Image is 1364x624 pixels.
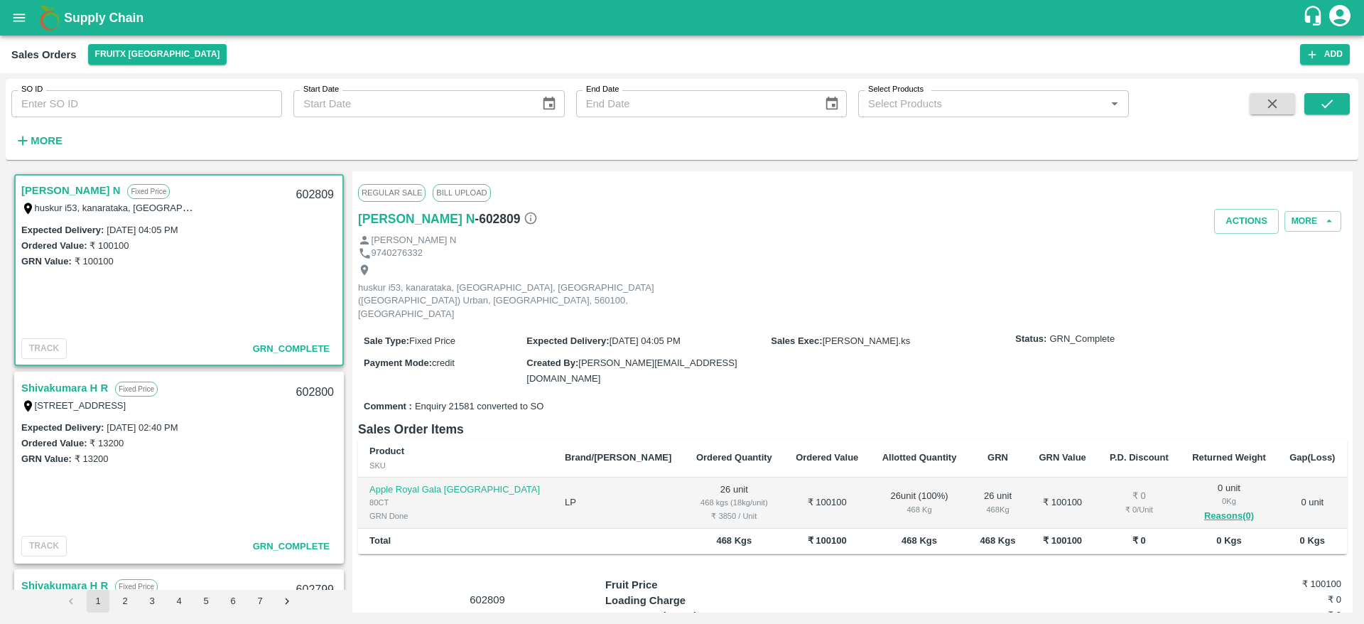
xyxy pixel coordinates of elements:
div: 80CT [369,496,542,509]
b: ₹ 100100 [808,535,847,546]
button: Reasons(0) [1191,508,1266,525]
b: Total [369,535,391,546]
label: Status: [1015,333,1046,346]
b: ₹ 0 [1132,535,1146,546]
label: Sale Type : [364,335,409,346]
button: Go to page 6 [222,590,244,613]
a: [PERSON_NAME] N [358,209,475,229]
span: Enquiry 21581 converted to SO [415,400,543,414]
a: [PERSON_NAME] N [21,181,120,200]
div: 602800 [288,376,342,409]
label: Comment : [364,400,412,414]
label: Sales Exec : [771,335,822,346]
div: 468 kgs (18kg/unit) [695,496,772,509]
label: Select Products [868,84,924,95]
span: [PERSON_NAME][EMAIL_ADDRESS][DOMAIN_NAME] [526,357,737,384]
h6: ₹ 100100 [1218,577,1341,591]
td: 26 unit [684,478,784,529]
span: credit [432,357,455,368]
button: Go to page 5 [195,590,217,613]
div: 468 Kg [980,503,1016,516]
a: Shivakumara H R [21,576,108,595]
label: Start Date [303,84,339,95]
label: Created By : [526,357,578,368]
label: Ordered Value: [21,438,87,448]
h6: ₹ 0 [1218,593,1341,607]
nav: pagination navigation [58,590,301,613]
span: GRN_Complete [1049,333,1115,346]
button: Go to next page [276,590,298,613]
div: Sales Orders [11,45,77,64]
p: Fixed Price [115,579,158,594]
span: Regular Sale [358,184,426,201]
input: Enter SO ID [11,90,282,117]
p: Fixed Price [115,382,158,397]
div: 602809 [288,178,342,212]
div: 0 unit [1191,482,1266,525]
span: GRN_Complete [253,541,330,552]
span: Fixed Price [409,335,455,346]
div: ₹ 0 [1109,490,1169,503]
b: Ordered Value [796,452,858,463]
td: ₹ 100100 [784,478,870,529]
label: Expected Delivery : [526,335,609,346]
label: GRN Value: [21,453,72,464]
p: [PERSON_NAME] N [372,234,457,247]
div: SKU [369,459,542,472]
td: ₹ 100100 [1027,478,1098,529]
label: ₹ 100100 [90,240,129,251]
div: GRN Done [369,510,542,522]
label: ₹ 13200 [90,438,124,448]
button: Go to page 3 [141,590,163,613]
button: Add [1300,44,1350,65]
b: GRN [987,452,1008,463]
h6: - 602809 [475,209,537,229]
button: open drawer [3,1,36,34]
p: Transportation Price [605,608,789,624]
div: ₹ 3850 / Unit [695,510,772,522]
b: Product [369,446,404,456]
button: page 1 [87,590,109,613]
span: [DATE] 04:05 PM [610,335,681,346]
div: account of current user [1327,3,1353,33]
span: GRN_Complete [253,343,330,354]
b: 0 Kgs [1300,535,1325,546]
label: Expected Delivery : [21,422,104,433]
a: Supply Chain [64,8,1302,28]
b: ₹ 100100 [1043,535,1082,546]
td: LP [553,478,684,529]
div: 26 unit ( 100 %) [882,490,957,516]
button: More [11,129,66,153]
td: 0 unit [1278,478,1347,529]
button: Actions [1214,209,1279,234]
button: Open [1105,95,1124,113]
label: SO ID [21,84,43,95]
p: 602809 [434,592,541,608]
div: 26 unit [980,490,1016,516]
label: Ordered Value: [21,240,87,251]
label: ₹ 100100 [75,256,114,267]
b: Gap(Loss) [1289,452,1335,463]
h6: Sales Order Items [358,419,1347,439]
b: P.D. Discount [1110,452,1169,463]
label: [STREET_ADDRESS] [35,400,126,411]
div: 468 Kg [882,503,957,516]
button: Select DC [88,44,227,65]
label: ₹ 13200 [75,453,109,464]
span: [PERSON_NAME].ks [823,335,911,346]
p: Apple Royal Gala [GEOGRAPHIC_DATA] [369,483,542,497]
button: Go to page 2 [114,590,136,613]
b: Brand/[PERSON_NAME] [565,452,671,463]
label: Payment Mode : [364,357,432,368]
b: 468 Kgs [902,535,937,546]
b: 468 Kgs [980,535,1016,546]
p: Fixed Price [127,184,170,199]
label: huskur i53, kanarataka, [GEOGRAPHIC_DATA], [GEOGRAPHIC_DATA] ([GEOGRAPHIC_DATA]) Urban, [GEOGRAPH... [35,202,702,213]
label: End Date [586,84,619,95]
b: Ordered Quantity [696,452,772,463]
div: customer-support [1302,5,1327,31]
input: Start Date [293,90,530,117]
b: Supply Chain [64,11,144,25]
h6: ₹ 0 [1218,608,1341,623]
